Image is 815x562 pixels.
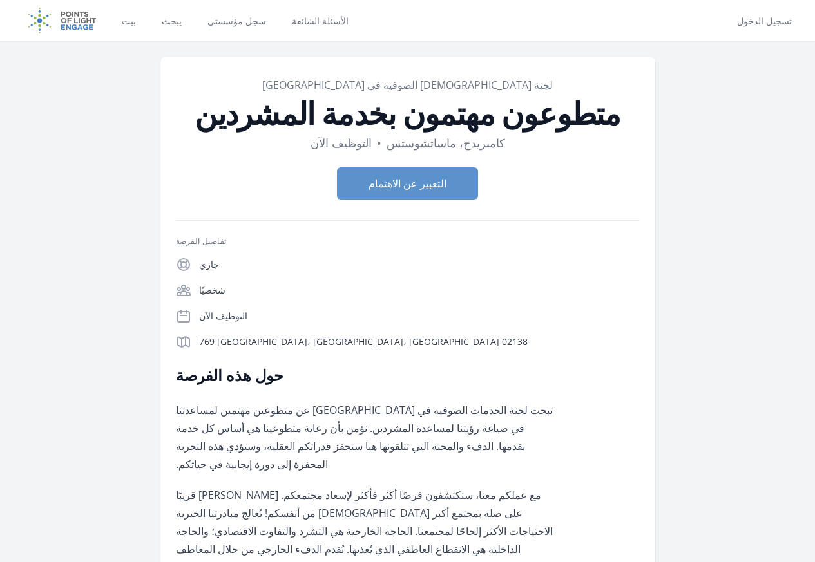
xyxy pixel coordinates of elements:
font: سجل مؤسستي [207,15,266,27]
font: التوظيف الآن [311,135,372,151]
font: بيت [122,15,136,27]
font: متطوعون مهتمون بخدمة المشردين [195,92,620,134]
font: تفاصيل الفرصة [176,236,227,247]
font: جاري [199,258,219,270]
font: التعبير عن الاهتمام [369,176,446,191]
font: • [377,135,381,151]
font: كامبريدج، ماساتشوستس [387,135,505,151]
font: تبحث لجنة الخدمات الصوفية في [GEOGRAPHIC_DATA] عن متطوعين مهتمين لمساعدتنا في صياغة رؤيتنا لمساعد... [176,403,553,471]
font: شخصيًا [199,284,225,296]
button: التعبير عن الاهتمام [337,167,478,200]
a: لجنة [DEMOGRAPHIC_DATA] الصوفية في [GEOGRAPHIC_DATA] [262,78,553,92]
font: يبحث [162,15,182,27]
font: 769 [GEOGRAPHIC_DATA]، [GEOGRAPHIC_DATA]، [GEOGRAPHIC_DATA] 02138 [199,335,528,348]
font: الأسئلة الشائعة [292,15,349,27]
font: حول هذه الفرصة [176,364,283,386]
font: تسجيل الدخول [737,15,792,27]
font: التوظيف الآن [199,310,247,322]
